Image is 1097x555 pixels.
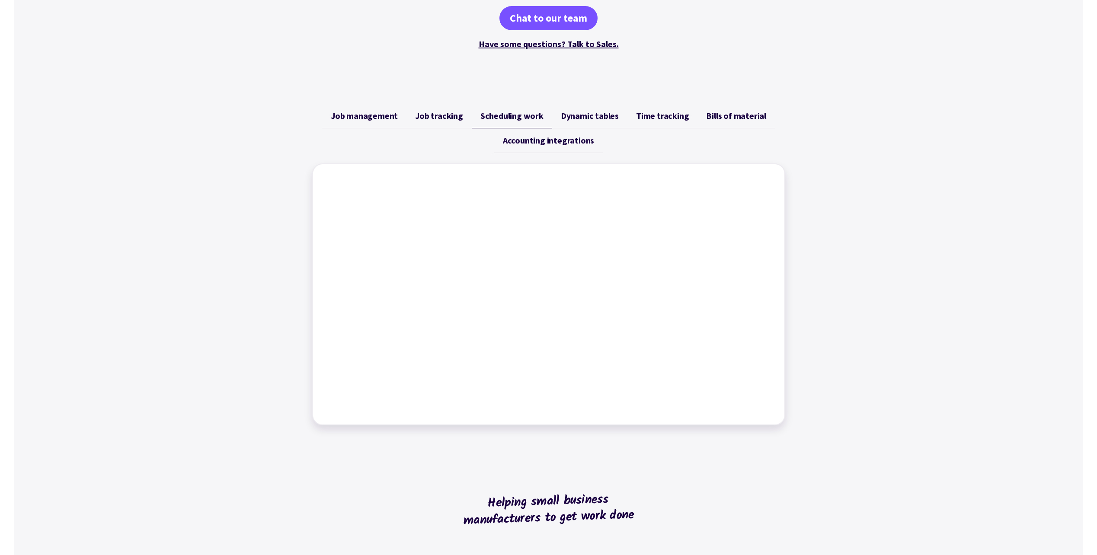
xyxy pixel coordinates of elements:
iframe: Factory - Scheduling work and events using Planner [322,173,776,416]
span: Job management [331,111,398,121]
span: Accounting integrations [503,135,594,146]
span: Job tracking [415,111,463,121]
iframe: Chat Widget [953,462,1097,555]
span: Time tracking [636,111,689,121]
a: Chat to our team [499,6,598,30]
span: Dynamic tables [561,111,619,121]
span: Scheduling work [480,111,544,121]
span: Bills of material [706,111,766,121]
a: Have some questions? Talk to Sales. [479,38,619,49]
